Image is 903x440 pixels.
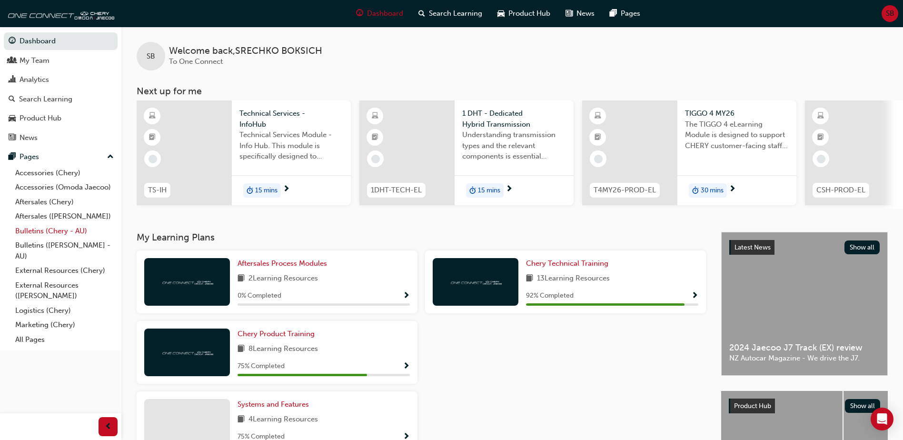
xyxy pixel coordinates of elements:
span: 1DHT-TECH-EL [371,185,422,196]
a: Aftersales (Chery) [11,195,118,210]
span: Dashboard [367,8,403,19]
span: learningRecordVerb_NONE-icon [149,155,157,163]
button: Show all [845,399,881,413]
img: oneconnect [449,277,502,286]
span: TIGGO 4 MY26 [685,108,789,119]
button: SB [882,5,898,22]
a: search-iconSearch Learning [411,4,490,23]
div: News [20,132,38,143]
button: DashboardMy TeamAnalyticsSearch LearningProduct HubNews [4,30,118,148]
div: Analytics [20,74,49,85]
span: CSH-PROD-EL [816,185,865,196]
div: Product Hub [20,113,61,124]
h3: My Learning Plans [137,232,706,243]
span: booktick-icon [817,131,824,144]
span: 4 Learning Resources [248,414,318,426]
span: duration-icon [469,184,476,197]
span: book-icon [526,273,533,285]
div: Open Intercom Messenger [871,408,893,430]
a: Dashboard [4,32,118,50]
span: chart-icon [9,76,16,84]
span: learningResourceType_ELEARNING-icon [817,110,824,122]
a: Product Hub [4,110,118,127]
span: Latest News [734,243,771,251]
span: up-icon [107,151,114,163]
span: Search Learning [429,8,482,19]
a: TS-IHTechnical Services - InfoHubTechnical Services Module - Info Hub. This module is specificall... [137,100,351,205]
span: Technical Services - InfoHub [239,108,343,130]
span: 13 Learning Resources [537,273,610,285]
span: guage-icon [356,8,363,20]
a: Systems and Features [238,399,313,410]
div: My Team [20,55,50,66]
span: T4MY26-PROD-EL [594,185,656,196]
a: Bulletins (Chery - AU) [11,224,118,239]
button: Pages [4,148,118,166]
span: 92 % Completed [526,290,574,301]
button: Show Progress [691,290,698,302]
a: Latest NewsShow all2024 Jaecoo J7 Track (EX) reviewNZ Autocar Magazine - We drive the J7. [721,232,888,376]
a: news-iconNews [558,4,602,23]
span: 75 % Completed [238,361,285,372]
a: guage-iconDashboard [348,4,411,23]
span: Systems and Features [238,400,309,409]
span: learningRecordVerb_NONE-icon [594,155,603,163]
span: 1 DHT - Dedicated Hybrid Transmission [462,108,566,130]
span: Welcome back , SRECHKO BOKSICH [169,46,322,57]
button: Show Progress [403,360,410,372]
a: News [4,129,118,147]
a: Accessories (Omoda Jaecoo) [11,180,118,195]
span: duration-icon [692,184,699,197]
a: My Team [4,52,118,70]
span: guage-icon [9,37,16,46]
a: Aftersales Process Modules [238,258,331,269]
a: Search Learning [4,90,118,108]
span: book-icon [238,414,245,426]
span: news-icon [566,8,573,20]
a: car-iconProduct Hub [490,4,558,23]
img: oneconnect [5,4,114,23]
span: 0 % Completed [238,290,281,301]
span: To One Connect [169,57,223,66]
span: NZ Autocar Magazine - We drive the J7. [729,353,880,364]
span: learningResourceType_ELEARNING-icon [595,110,601,122]
span: 30 mins [701,185,724,196]
span: 15 mins [478,185,500,196]
span: duration-icon [247,184,253,197]
a: All Pages [11,332,118,347]
span: 15 mins [255,185,278,196]
a: Aftersales ([PERSON_NAME]) [11,209,118,224]
button: Show Progress [403,290,410,302]
a: Logistics (Chery) [11,303,118,318]
span: book-icon [238,343,245,355]
span: car-icon [497,8,505,20]
a: Marketing (Chery) [11,318,118,332]
a: Accessories (Chery) [11,166,118,180]
span: prev-icon [105,421,112,433]
a: Chery Technical Training [526,258,612,269]
span: Understanding transmission types and the relevant components is essential knowledge required for ... [462,130,566,162]
div: Search Learning [19,94,72,105]
span: Show Progress [691,292,698,300]
span: SB [147,51,155,62]
span: search-icon [418,8,425,20]
button: Show all [844,240,880,254]
span: 2 Learning Resources [248,273,318,285]
a: 1DHT-TECH-EL1 DHT - Dedicated Hybrid TransmissionUnderstanding transmission types and the relevan... [359,100,574,205]
a: External Resources ([PERSON_NAME]) [11,278,118,303]
span: next-icon [283,185,290,194]
span: Chery Product Training [238,330,315,338]
a: pages-iconPages [602,4,648,23]
span: book-icon [238,273,245,285]
span: booktick-icon [595,131,601,144]
span: next-icon [729,185,736,194]
a: Product HubShow all [729,399,880,414]
span: Product Hub [508,8,550,19]
a: Analytics [4,71,118,89]
span: Show Progress [403,292,410,300]
span: Show Progress [403,362,410,371]
span: search-icon [9,95,15,104]
a: Chery Product Training [238,329,318,340]
span: SB [886,8,894,19]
